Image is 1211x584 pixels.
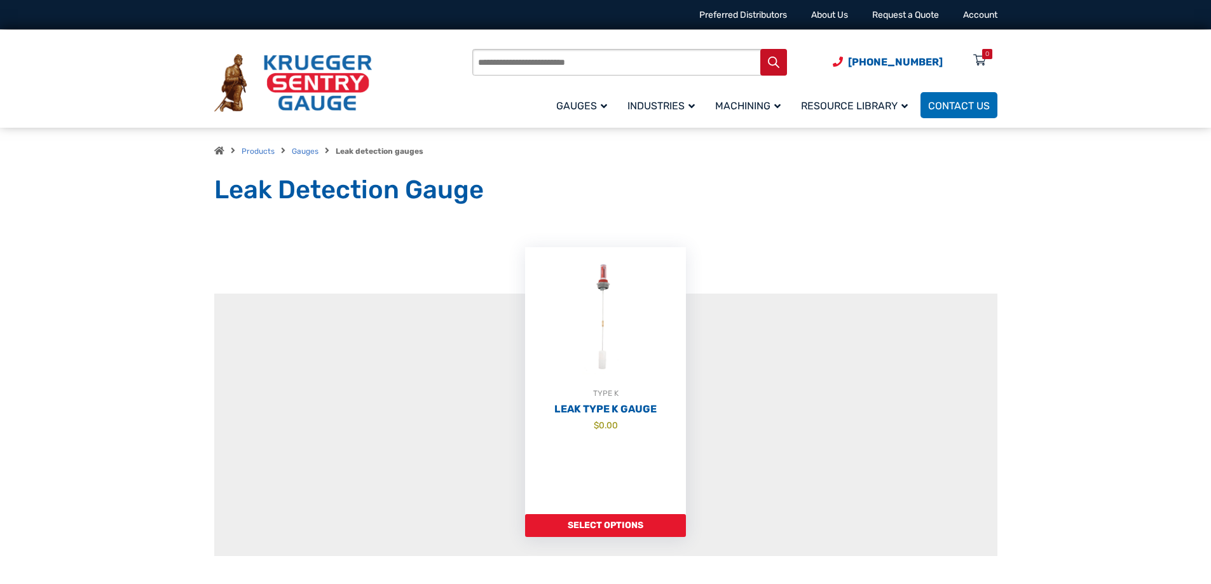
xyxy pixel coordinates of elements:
img: Krueger Sentry Gauge [214,54,372,112]
a: About Us [811,10,848,20]
a: Contact Us [920,92,997,118]
span: Contact Us [928,100,990,112]
a: Gauges [292,147,318,156]
a: Request a Quote [872,10,939,20]
bdi: 0.00 [594,420,618,430]
a: Resource Library [793,90,920,120]
span: [PHONE_NUMBER] [848,56,943,68]
img: Leak Detection Gauge [525,247,686,387]
h2: Leak Type K Gauge [525,403,686,416]
span: Resource Library [801,100,908,112]
div: TYPE K [525,387,686,400]
a: Preferred Distributors [699,10,787,20]
span: Gauges [556,100,607,112]
a: Industries [620,90,708,120]
strong: Leak detection gauges [336,147,423,156]
a: Machining [708,90,793,120]
a: Phone Number (920) 434-8860 [833,54,943,70]
a: Add to cart: “Leak Type K Gauge” [525,514,686,537]
span: $ [594,420,599,430]
a: Account [963,10,997,20]
a: TYPE KLeak Type K Gauge $0.00 [525,247,686,514]
a: Gauges [549,90,620,120]
h1: Leak Detection Gauge [214,174,997,206]
div: 0 [985,49,989,59]
span: Machining [715,100,781,112]
span: Industries [627,100,695,112]
a: Products [242,147,275,156]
